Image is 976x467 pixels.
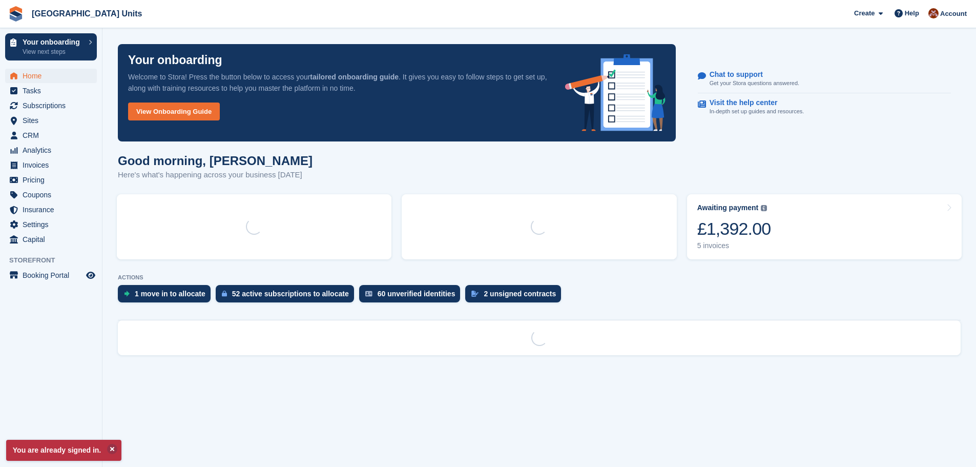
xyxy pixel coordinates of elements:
[23,113,84,128] span: Sites
[232,290,349,298] div: 52 active subscriptions to allocate
[128,103,220,120] a: View Onboarding Guide
[5,202,97,217] a: menu
[118,169,313,181] p: Here's what's happening across your business [DATE]
[124,291,130,297] img: move_ins_to_allocate_icon-fdf77a2bb77ea45bf5b3d319d69a93e2d87916cf1d5bf7949dd705db3b84f3ca.svg
[5,268,97,282] a: menu
[23,217,84,232] span: Settings
[687,194,962,259] a: Awaiting payment £1,392.00 5 invoices
[378,290,455,298] div: 60 unverified identities
[23,69,84,83] span: Home
[710,70,791,79] p: Chat to support
[5,173,97,187] a: menu
[5,158,97,172] a: menu
[23,173,84,187] span: Pricing
[23,84,84,98] span: Tasks
[23,202,84,217] span: Insurance
[5,113,97,128] a: menu
[23,158,84,172] span: Invoices
[23,38,84,46] p: Your onboarding
[710,79,799,88] p: Get your Stora questions answered.
[5,69,97,83] a: menu
[697,218,771,239] div: £1,392.00
[23,188,84,202] span: Coupons
[216,285,359,308] a: 52 active subscriptions to allocate
[697,241,771,250] div: 5 invoices
[5,143,97,157] a: menu
[6,440,121,461] p: You are already signed in.
[5,84,97,98] a: menu
[5,217,97,232] a: menu
[698,93,951,121] a: Visit the help center In-depth set up guides and resources.
[484,290,556,298] div: 2 unsigned contracts
[365,291,372,297] img: verify_identity-adf6edd0f0f0b5bbfe63781bf79b02c33cf7c696d77639b501bdc392416b5a36.svg
[471,291,479,297] img: contract_signature_icon-13c848040528278c33f63329250d36e43548de30e8caae1d1a13099fd9432cc5.svg
[28,5,146,22] a: [GEOGRAPHIC_DATA] Units
[940,9,967,19] span: Account
[565,54,666,131] img: onboarding-info-6c161a55d2c0e0a8cae90662b2fe09162a5109e8cc188191df67fb4f79e88e88.svg
[465,285,566,308] a: 2 unsigned contracts
[9,255,102,266] span: Storefront
[905,8,919,18] span: Help
[310,73,399,81] strong: tailored onboarding guide
[128,71,549,94] p: Welcome to Stora! Press the button below to access your . It gives you easy to follow steps to ge...
[5,33,97,60] a: Your onboarding View next steps
[698,65,951,93] a: Chat to support Get your Stora questions answered.
[23,143,84,157] span: Analytics
[23,128,84,143] span: CRM
[5,98,97,113] a: menu
[85,269,97,281] a: Preview store
[118,274,961,281] p: ACTIONS
[697,204,759,212] div: Awaiting payment
[135,290,205,298] div: 1 move in to allocate
[5,128,97,143] a: menu
[23,98,84,113] span: Subscriptions
[118,154,313,168] h1: Good morning, [PERSON_NAME]
[222,290,227,297] img: active_subscription_to_allocate_icon-d502201f5373d7db506a760aba3b589e785aa758c864c3986d89f69b8ff3...
[710,107,804,116] p: In-depth set up guides and resources.
[5,232,97,247] a: menu
[761,205,767,211] img: icon-info-grey-7440780725fd019a000dd9b08b2336e03edf1995a4989e88bcd33f0948082b44.svg
[23,268,84,282] span: Booking Portal
[359,285,466,308] a: 60 unverified identities
[128,54,222,66] p: Your onboarding
[118,285,216,308] a: 1 move in to allocate
[928,8,939,18] img: Laura Clinnick
[23,232,84,247] span: Capital
[5,188,97,202] a: menu
[8,6,24,22] img: stora-icon-8386f47178a22dfd0bd8f6a31ec36ba5ce8667c1dd55bd0f319d3a0aa187defe.svg
[710,98,796,107] p: Visit the help center
[854,8,875,18] span: Create
[23,47,84,56] p: View next steps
